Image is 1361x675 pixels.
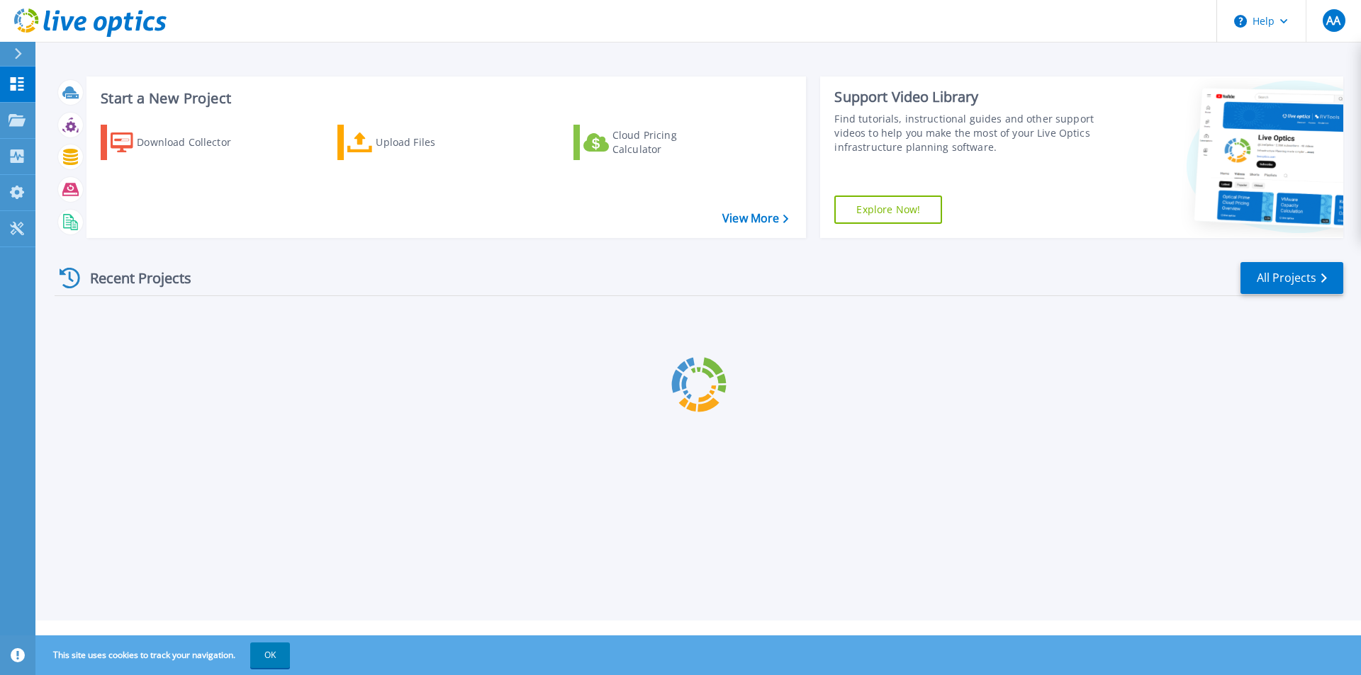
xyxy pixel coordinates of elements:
[101,91,788,106] h3: Start a New Project
[573,125,732,160] a: Cloud Pricing Calculator
[55,261,211,295] div: Recent Projects
[834,88,1101,106] div: Support Video Library
[376,128,489,157] div: Upload Files
[834,195,942,224] a: Explore Now!
[250,642,290,668] button: OK
[1326,15,1340,26] span: AA
[337,125,495,160] a: Upload Files
[1240,262,1343,294] a: All Projects
[137,128,250,157] div: Download Collector
[39,642,290,668] span: This site uses cookies to track your navigation.
[722,212,788,225] a: View More
[834,112,1101,154] div: Find tutorials, instructional guides and other support videos to help you make the most of your L...
[612,128,726,157] div: Cloud Pricing Calculator
[101,125,259,160] a: Download Collector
